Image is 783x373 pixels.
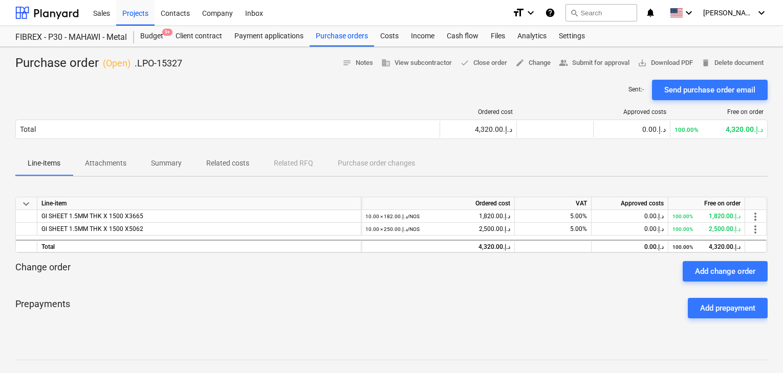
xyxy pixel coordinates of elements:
i: Knowledge base [545,7,555,19]
div: Ordered cost [361,197,515,210]
div: 4,320.00د.إ.‏ [365,241,510,253]
p: Attachments [85,158,126,169]
a: Income [405,26,441,46]
a: Payment applications [228,26,310,46]
p: Change order [15,261,71,282]
span: Download PDF [638,57,693,69]
div: 5.00% [515,223,592,236]
div: Free on order [675,108,764,115]
span: Submit for approval [559,57,629,69]
button: Delete document [697,55,768,71]
a: Files [485,26,511,46]
div: Free on order [668,197,745,210]
i: keyboard_arrow_down [755,7,768,19]
div: Total [37,240,361,252]
div: 2,500.00د.إ.‏ [672,223,741,236]
div: Total [20,125,36,133]
i: notifications [645,7,656,19]
span: notes [342,58,352,67]
iframe: Chat Widget [732,324,783,373]
button: Add prepayment [688,298,768,318]
small: 100.00% [672,226,693,232]
div: Approved costs [598,108,666,115]
div: 1,820.00د.إ.‏ [365,210,510,223]
button: Submit for approval [555,55,634,71]
div: 0.00د.إ.‏ [596,210,664,223]
span: View subcontractor [381,57,452,69]
div: Budget [134,26,169,46]
div: 0.00د.إ.‏ [598,125,666,133]
a: Budget9+ [134,26,169,46]
span: more_vert [749,223,762,236]
div: Add prepayment [700,301,755,315]
p: Prepayments [15,298,70,318]
a: Purchase orders [310,26,374,46]
small: 100.00% [675,126,699,133]
div: VAT [515,197,592,210]
i: keyboard_arrow_down [683,7,695,19]
p: Sent : - [628,85,644,94]
p: Summary [151,158,182,169]
a: Costs [374,26,405,46]
button: Search [565,4,637,21]
div: Approved costs [592,197,668,210]
div: Add change order [695,265,755,278]
span: 9+ [162,29,172,36]
a: Cash flow [441,26,485,46]
small: 100.00% [672,244,693,250]
div: 1,820.00د.إ.‏ [672,210,741,223]
a: Analytics [511,26,553,46]
div: FIBREX - P30 - MAHAWI - Metal [15,32,122,43]
i: format_size [512,7,525,19]
div: Purchase order [15,55,182,72]
p: Line-items [28,158,60,169]
button: Change [511,55,555,71]
p: .LPO-15327 [135,57,182,69]
span: done [460,58,469,67]
span: [PERSON_NAME] [703,9,754,17]
span: Close order [460,57,507,69]
p: Related costs [206,158,249,169]
a: Settings [553,26,591,46]
span: save_alt [638,58,647,67]
span: business [381,58,390,67]
div: Ordered cost [444,108,513,115]
a: Client contract [169,26,228,46]
span: Notes [342,57,373,69]
span: GI SHEET 1.5MM THK X 1500 X3665 [41,213,143,220]
button: Notes [338,55,377,71]
span: delete [701,58,710,67]
div: 4,320.00د.إ.‏ [672,241,741,253]
small: 100.00% [672,214,693,219]
span: keyboard_arrow_down [20,198,32,210]
button: View subcontractor [377,55,456,71]
div: 4,320.00د.إ.‏ [444,125,512,133]
span: search [570,9,578,17]
button: Close order [456,55,511,71]
i: keyboard_arrow_down [525,7,537,19]
button: Add change order [683,261,768,282]
span: Delete document [701,57,764,69]
span: more_vert [749,211,762,223]
div: Line-item [37,197,361,210]
div: 4,320.00د.إ.‏ [675,125,763,133]
div: 5.00% [515,210,592,223]
small: 10.00 × 250.00د.إ.‏ / NOS [365,226,420,232]
div: 2,500.00د.إ.‏ [365,223,510,236]
div: Send purchase order email [664,83,755,97]
span: people_alt [559,58,568,67]
div: 0.00د.إ.‏ [596,241,664,253]
span: Change [515,57,551,69]
span: GI SHEET 1.5MM THK X 1500 X5062 [41,225,143,232]
div: 0.00د.إ.‏ [596,223,664,236]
